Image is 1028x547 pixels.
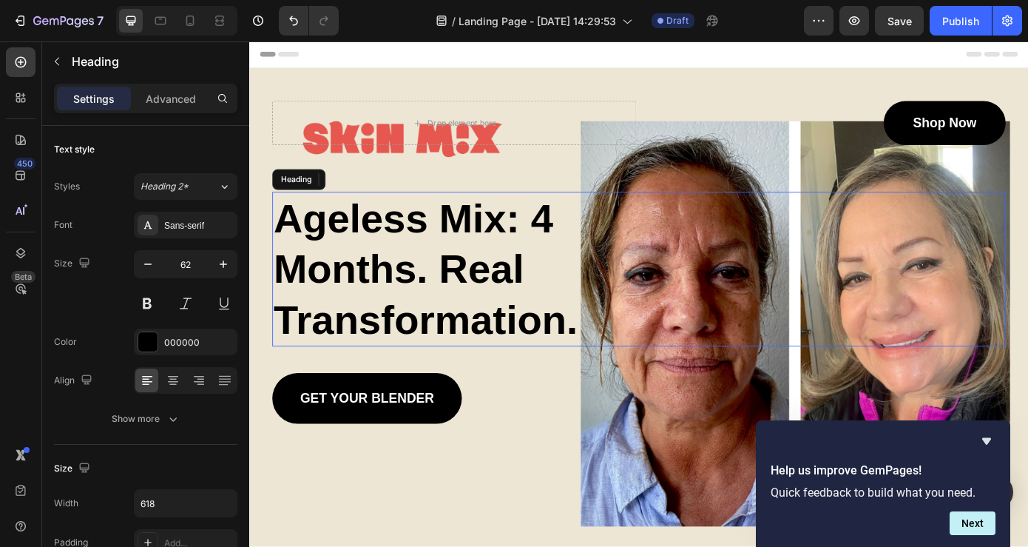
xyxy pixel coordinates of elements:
[33,151,73,164] div: Heading
[54,254,93,274] div: Size
[54,497,78,510] div: Width
[11,271,35,283] div: Beta
[6,6,110,36] button: 7
[72,53,231,70] p: Heading
[14,158,35,170] div: 450
[27,173,481,346] p: ⁠⁠⁠⁠⁠⁠⁠
[26,172,483,348] h2: Rich Text Editor. Editing area: main
[164,219,234,232] div: Sans-serif
[73,91,115,107] p: Settings
[134,173,237,200] button: Heading 2*
[54,459,93,479] div: Size
[950,511,995,535] button: Next question
[249,41,1028,547] iframe: Design area
[771,432,995,535] div: Help us improve GemPages!
[930,6,992,36] button: Publish
[54,406,237,432] button: Show more
[771,486,995,500] p: Quick feedback to build what you need.
[54,143,95,156] div: Text style
[771,462,995,480] h2: Help us improve GemPages!
[97,12,104,30] p: 7
[459,13,616,29] span: Landing Page - [DATE] 14:29:53
[723,68,862,118] a: Shop Now
[452,13,456,29] span: /
[756,82,828,104] p: Shop Now
[875,6,924,36] button: Save
[279,6,339,36] div: Undo/Redo
[112,412,180,426] div: Show more
[164,336,234,349] div: 000000
[54,371,95,391] div: Align
[26,378,242,436] a: GET YOUR BLENDER
[27,176,374,343] strong: Ageless Mix: 4 Months. Real Transformation.
[54,218,72,232] div: Font
[58,396,210,418] p: GET YOUR BLENDER
[54,180,80,193] div: Styles
[666,14,689,27] span: Draft
[978,432,995,450] button: Hide survey
[135,490,237,517] input: Auto
[146,91,196,107] p: Advanced
[887,15,912,27] span: Save
[54,335,77,349] div: Color
[141,180,189,193] span: Heading 2*
[942,13,979,29] div: Publish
